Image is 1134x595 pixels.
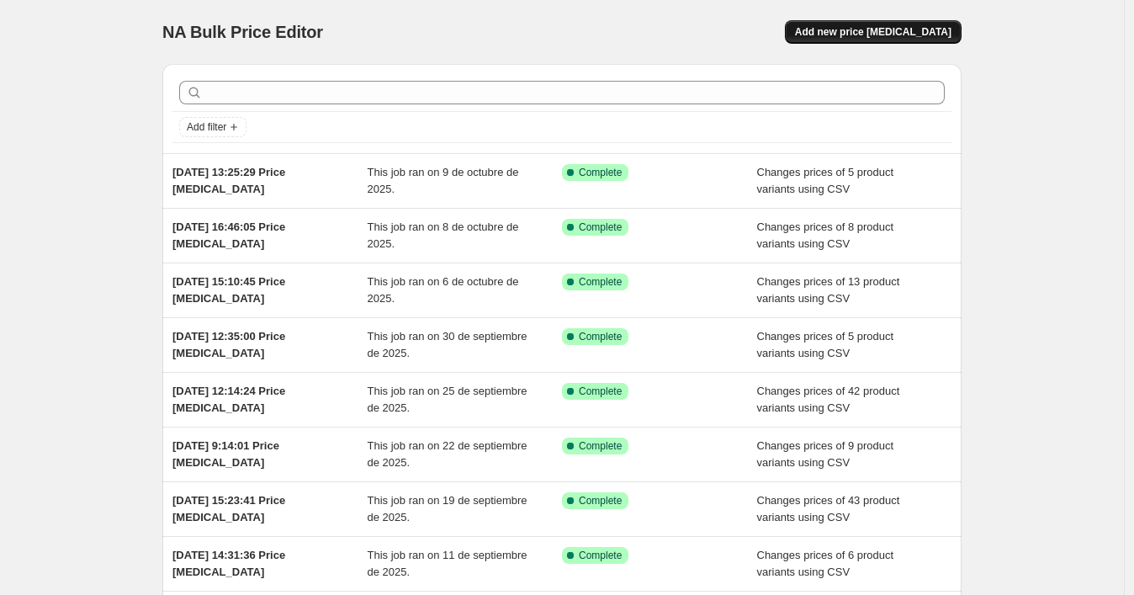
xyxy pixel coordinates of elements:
[579,166,622,179] span: Complete
[579,275,622,289] span: Complete
[368,494,527,523] span: This job ran on 19 de septiembre de 2025.
[757,385,900,414] span: Changes prices of 42 product variants using CSV
[368,330,527,359] span: This job ran on 30 de septiembre de 2025.
[162,23,323,41] span: NA Bulk Price Editor
[172,494,285,523] span: [DATE] 15:23:41 Price [MEDICAL_DATA]
[579,330,622,343] span: Complete
[368,549,527,578] span: This job ran on 11 de septiembre de 2025.
[172,385,285,414] span: [DATE] 12:14:24 Price [MEDICAL_DATA]
[172,549,285,578] span: [DATE] 14:31:36 Price [MEDICAL_DATA]
[579,220,622,234] span: Complete
[757,166,894,195] span: Changes prices of 5 product variants using CSV
[579,549,622,562] span: Complete
[368,166,519,195] span: This job ran on 9 de octubre de 2025.
[368,220,519,250] span: This job ran on 8 de octubre de 2025.
[579,385,622,398] span: Complete
[785,20,962,44] button: Add new price [MEDICAL_DATA]
[368,385,527,414] span: This job ran on 25 de septiembre de 2025.
[579,439,622,453] span: Complete
[179,117,246,137] button: Add filter
[757,275,900,305] span: Changes prices of 13 product variants using CSV
[368,275,519,305] span: This job ran on 6 de octubre de 2025.
[172,220,285,250] span: [DATE] 16:46:05 Price [MEDICAL_DATA]
[757,220,894,250] span: Changes prices of 8 product variants using CSV
[757,549,894,578] span: Changes prices of 6 product variants using CSV
[757,439,894,469] span: Changes prices of 9 product variants using CSV
[368,439,527,469] span: This job ran on 22 de septiembre de 2025.
[757,494,900,523] span: Changes prices of 43 product variants using CSV
[172,439,279,469] span: [DATE] 9:14:01 Price [MEDICAL_DATA]
[172,275,285,305] span: [DATE] 15:10:45 Price [MEDICAL_DATA]
[579,494,622,507] span: Complete
[172,166,285,195] span: [DATE] 13:25:29 Price [MEDICAL_DATA]
[187,120,226,134] span: Add filter
[172,330,285,359] span: [DATE] 12:35:00 Price [MEDICAL_DATA]
[757,330,894,359] span: Changes prices of 5 product variants using CSV
[795,25,951,39] span: Add new price [MEDICAL_DATA]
